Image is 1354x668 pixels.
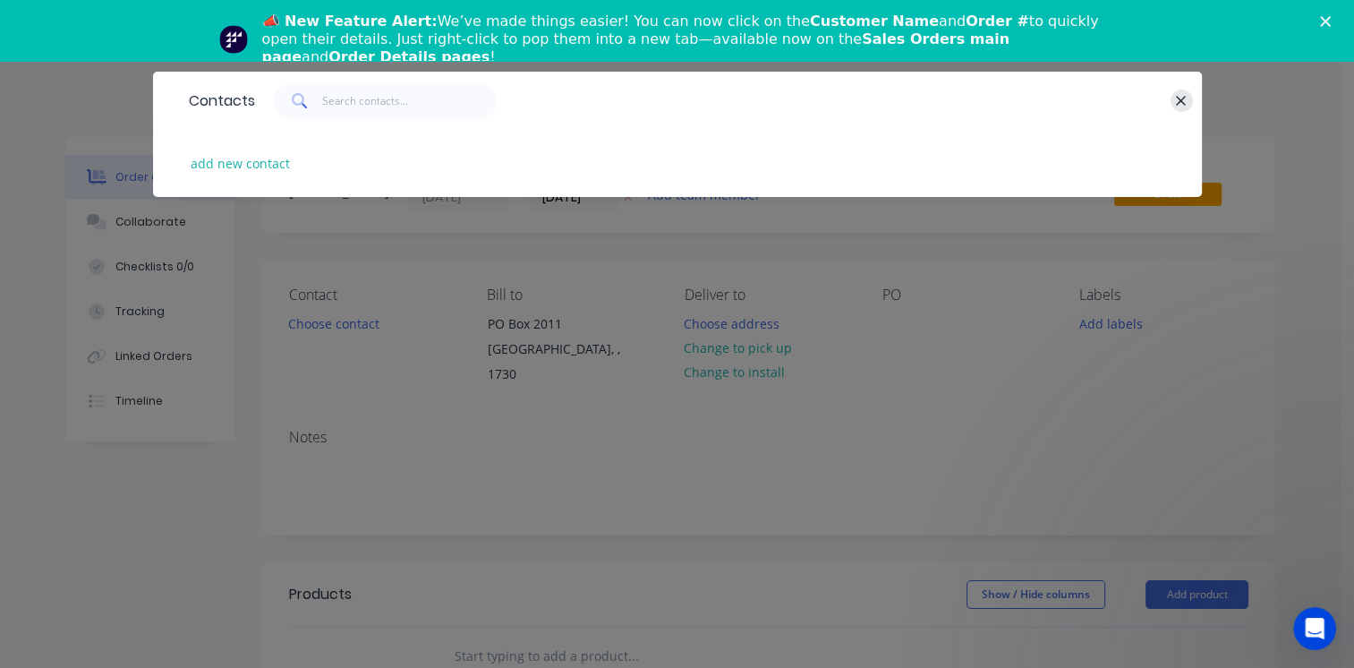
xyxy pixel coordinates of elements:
div: Close [1320,16,1338,27]
div: Contacts [180,73,255,130]
iframe: Intercom live chat [1293,607,1336,650]
button: add new contact [182,151,300,176]
b: Sales Orders main page [262,30,1009,65]
b: 📣 New Feature Alert: [262,13,438,30]
b: Order # [966,13,1029,30]
div: We’ve made things easier! You can now click on the and to quickly open their details. Just right-... [262,13,1107,66]
b: Customer Name [810,13,939,30]
input: Search contacts... [322,83,497,119]
img: Profile image for Team [219,25,248,54]
b: Order Details pages [328,48,490,65]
